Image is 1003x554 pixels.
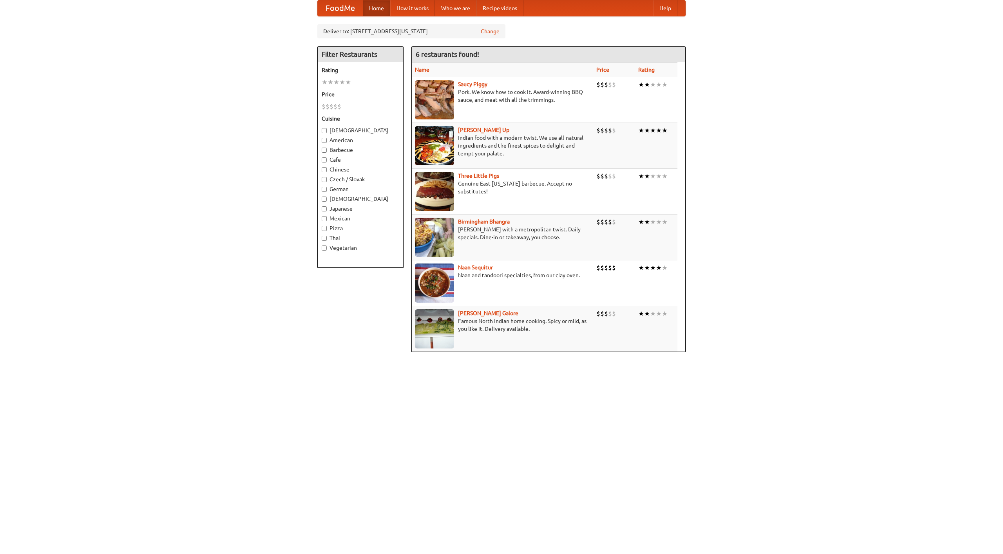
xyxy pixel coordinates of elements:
[638,309,644,318] li: ★
[317,24,505,38] div: Deliver to: [STREET_ADDRESS][US_STATE]
[604,80,608,89] li: $
[604,263,608,272] li: $
[650,263,656,272] li: ★
[638,67,655,73] a: Rating
[415,263,454,303] img: naansequitur.jpg
[322,138,327,143] input: American
[322,226,327,231] input: Pizza
[458,264,493,271] a: Naan Sequitur
[415,271,590,279] p: Naan and tandoori specialties, from our clay oven.
[390,0,435,16] a: How it works
[333,102,337,111] li: $
[638,263,644,272] li: ★
[322,126,399,134] label: [DEMOGRAPHIC_DATA]
[415,180,590,195] p: Genuine East [US_STATE] barbecue. Accept no substitutes!
[612,309,616,318] li: $
[662,309,668,318] li: ★
[322,66,399,74] h5: Rating
[322,78,328,87] li: ★
[656,80,662,89] li: ★
[656,263,662,272] li: ★
[612,126,616,135] li: $
[415,218,454,257] img: bhangra.jpg
[322,148,327,153] input: Barbecue
[608,309,612,318] li: $
[330,102,333,111] li: $
[415,126,454,165] img: curryup.jpg
[638,126,644,135] li: ★
[644,218,650,226] li: ★
[458,173,499,179] a: Three Little Pigs
[415,134,590,157] p: Indian food with a modern twist. We use all-natural ingredients and the finest spices to delight ...
[415,317,590,333] p: Famous North Indian home cooking. Spicy or mild, as you like it. Delivery available.
[318,0,363,16] a: FoodMe
[339,78,345,87] li: ★
[481,27,500,35] a: Change
[322,205,399,213] label: Japanese
[322,224,399,232] label: Pizza
[322,128,327,133] input: [DEMOGRAPHIC_DATA]
[662,126,668,135] li: ★
[322,185,399,193] label: German
[596,218,600,226] li: $
[415,172,454,211] img: littlepigs.jpg
[608,218,612,226] li: $
[322,157,327,162] input: Cafe
[337,102,341,111] li: $
[322,136,399,144] label: American
[345,78,351,87] li: ★
[644,263,650,272] li: ★
[650,80,656,89] li: ★
[644,309,650,318] li: ★
[322,245,327,251] input: Vegetarian
[662,218,668,226] li: ★
[322,215,399,222] label: Mexican
[662,172,668,180] li: ★
[322,90,399,98] h5: Price
[638,218,644,226] li: ★
[650,126,656,135] li: ★
[322,236,327,241] input: Thai
[608,263,612,272] li: $
[644,80,650,89] li: ★
[600,263,604,272] li: $
[328,78,333,87] li: ★
[604,126,608,135] li: $
[650,172,656,180] li: ★
[612,263,616,272] li: $
[322,156,399,164] label: Cafe
[604,218,608,226] li: $
[596,309,600,318] li: $
[435,0,476,16] a: Who we are
[600,309,604,318] li: $
[322,102,326,111] li: $
[596,263,600,272] li: $
[322,195,399,203] label: [DEMOGRAPHIC_DATA]
[608,80,612,89] li: $
[604,309,608,318] li: $
[650,309,656,318] li: ★
[596,80,600,89] li: $
[476,0,523,16] a: Recipe videos
[458,310,518,316] a: [PERSON_NAME] Galore
[656,309,662,318] li: ★
[650,218,656,226] li: ★
[608,172,612,180] li: $
[322,115,399,123] h5: Cuisine
[596,172,600,180] li: $
[612,80,616,89] li: $
[458,81,487,87] a: Saucy Piggy
[596,67,609,73] a: Price
[600,80,604,89] li: $
[458,127,509,133] a: [PERSON_NAME] Up
[322,216,327,221] input: Mexican
[322,175,399,183] label: Czech / Slovak
[415,309,454,348] img: currygalore.jpg
[415,88,590,104] p: Pork. We know how to cook it. Award-winning BBQ sauce, and meat with all the trimmings.
[333,78,339,87] li: ★
[322,177,327,182] input: Czech / Slovak
[458,218,510,225] a: Birmingham Bhangra
[322,244,399,252] label: Vegetarian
